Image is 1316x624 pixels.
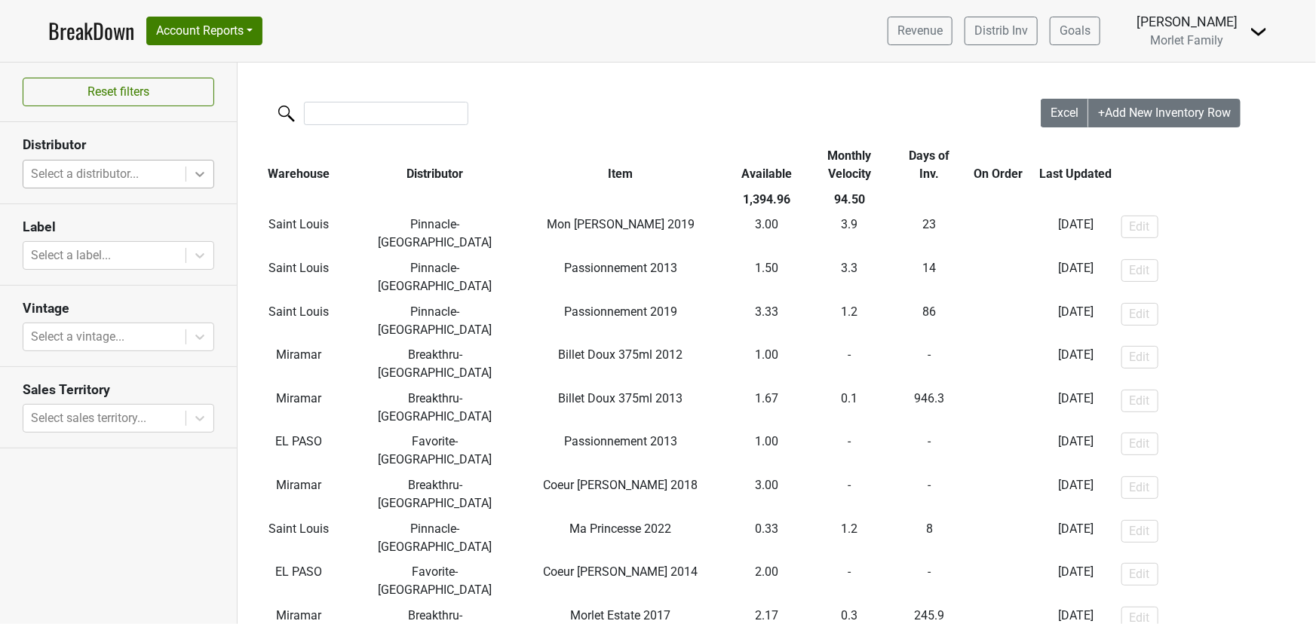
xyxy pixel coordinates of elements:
[1121,563,1158,586] button: Edit
[1121,216,1158,238] button: Edit
[802,255,897,299] td: 3.3
[1051,106,1078,120] span: Excel
[238,213,359,256] td: Saint Louis
[802,430,897,473] td: -
[1041,99,1089,127] button: Excel
[238,386,359,430] td: Miramar
[1050,17,1100,45] a: Goals
[23,301,214,317] h3: Vintage
[731,342,802,386] td: 1.00
[238,516,359,560] td: Saint Louis
[359,559,511,603] td: Favorite-[GEOGRAPHIC_DATA]
[897,473,962,516] td: -
[1121,346,1158,369] button: Edit
[802,386,897,430] td: 0.1
[1034,255,1117,299] td: [DATE]
[731,213,802,256] td: 3.00
[1098,106,1231,120] span: +Add New Inventory Row
[564,304,677,319] span: Passionnement 2019
[1034,386,1117,430] td: [DATE]
[802,143,897,187] th: Monthly Velocity: activate to sort column ascending
[571,608,671,622] span: Morlet Estate 2017
[802,213,897,256] td: 3.9
[564,261,677,275] span: Passionnement 2013
[962,386,1034,430] td: -
[1118,143,1307,187] th: &nbsp;: activate to sort column ascending
[23,219,214,235] h3: Label
[1121,433,1158,455] button: Edit
[1034,559,1117,603] td: [DATE]
[962,342,1034,386] td: -
[1121,520,1158,543] button: Edit
[731,255,802,299] td: 1.50
[544,478,698,492] span: Coeur [PERSON_NAME] 2018
[1137,12,1238,32] div: [PERSON_NAME]
[897,430,962,473] td: -
[731,143,802,187] th: Available: activate to sort column ascending
[897,143,962,187] th: Days of Inv.: activate to sort column ascending
[965,17,1038,45] a: Distrib Inv
[962,255,1034,299] td: -
[359,516,511,560] td: Pinnacle-[GEOGRAPHIC_DATA]
[1034,213,1117,256] td: [DATE]
[359,299,511,343] td: Pinnacle-[GEOGRAPHIC_DATA]
[731,430,802,473] td: 1.00
[962,299,1034,343] td: -
[897,559,962,603] td: -
[1121,390,1158,412] button: Edit
[802,516,897,560] td: 1.2
[359,342,511,386] td: Breakthru-[GEOGRAPHIC_DATA]
[544,564,698,579] span: Coeur [PERSON_NAME] 2014
[359,430,511,473] td: Favorite-[GEOGRAPHIC_DATA]
[1034,430,1117,473] td: [DATE]
[23,78,214,106] button: Reset filters
[238,143,359,187] th: Warehouse: activate to sort column ascending
[897,386,962,430] td: 946.3
[559,347,683,362] span: Billet Doux 375ml 2012
[731,516,802,560] td: 0.33
[1034,516,1117,560] td: [DATE]
[238,299,359,343] td: Saint Louis
[48,15,134,47] a: BreakDown
[359,255,511,299] td: Pinnacle-[GEOGRAPHIC_DATA]
[731,473,802,516] td: 3.00
[897,516,962,560] td: 8
[888,17,952,45] a: Revenue
[802,473,897,516] td: -
[897,342,962,386] td: -
[962,430,1034,473] td: -
[547,217,695,231] span: Mon [PERSON_NAME] 2019
[897,255,962,299] td: 14
[1034,299,1117,343] td: [DATE]
[962,473,1034,516] td: -
[146,17,262,45] button: Account Reports
[1034,143,1117,187] th: Last Updated: activate to sort column ascending
[359,386,511,430] td: Breakthru-[GEOGRAPHIC_DATA]
[1034,342,1117,386] td: [DATE]
[359,473,511,516] td: Breakthru-[GEOGRAPHIC_DATA]
[23,137,214,153] h3: Distributor
[731,187,802,213] th: 1,394.96
[1121,259,1158,282] button: Edit
[359,143,511,187] th: Distributor: activate to sort column ascending
[962,143,1034,187] th: On Order: activate to sort column ascending
[731,299,802,343] td: 3.33
[511,143,731,187] th: Item: activate to sort column ascending
[238,559,359,603] td: EL PASO
[1034,473,1117,516] td: [DATE]
[802,559,897,603] td: -
[802,342,897,386] td: -
[359,213,511,256] td: Pinnacle-[GEOGRAPHIC_DATA]
[897,213,962,256] td: 23
[1121,303,1158,326] button: Edit
[962,213,1034,256] td: -
[802,299,897,343] td: 1.2
[897,299,962,343] td: 86
[23,382,214,398] h3: Sales Territory
[238,473,359,516] td: Miramar
[559,391,683,405] span: Billet Doux 375ml 2013
[731,559,802,603] td: 2.00
[731,386,802,430] td: 1.67
[570,522,672,536] span: Ma Princesse 2022
[238,430,359,473] td: EL PASO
